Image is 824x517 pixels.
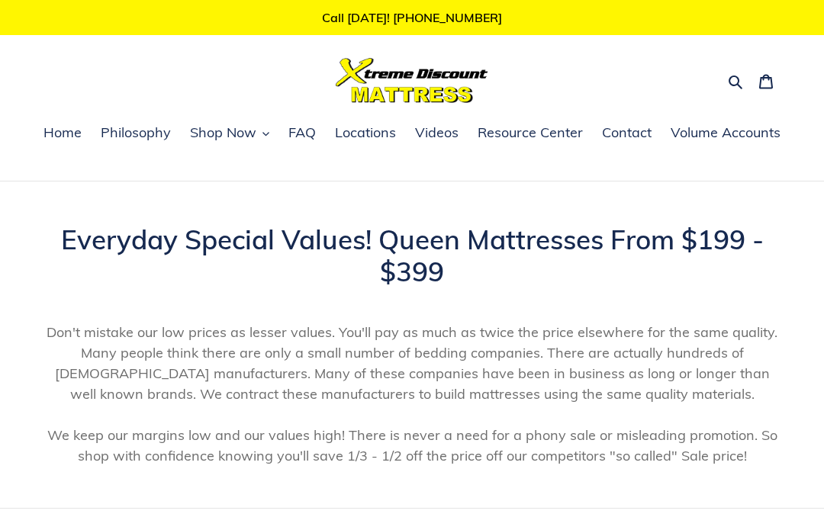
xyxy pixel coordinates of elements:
a: FAQ [281,122,323,145]
img: Xtreme Discount Mattress [336,58,488,103]
span: FAQ [288,124,316,142]
span: Philosophy [101,124,171,142]
span: Volume Accounts [671,124,781,142]
a: Volume Accounts [663,122,788,145]
a: Locations [327,122,404,145]
span: Shop Now [190,124,256,142]
span: Don't mistake our low prices as lesser values. You'll pay as much as twice the price elsewhere fo... [47,323,777,403]
a: Videos [407,122,466,145]
a: Resource Center [470,122,591,145]
a: Home [36,122,89,145]
span: Contact [602,124,652,142]
a: Philosophy [93,122,179,145]
span: Locations [335,124,396,142]
span: Videos [415,124,459,142]
span: Resource Center [478,124,583,142]
span: We keep our margins low and our values high! There is never a need for a phony sale or misleading... [47,426,777,464]
button: Shop Now [182,122,277,145]
a: Contact [594,122,659,145]
span: Home [43,124,82,142]
span: Everyday Special Values! Queen Mattresses From $199 - $399 [61,223,764,288]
